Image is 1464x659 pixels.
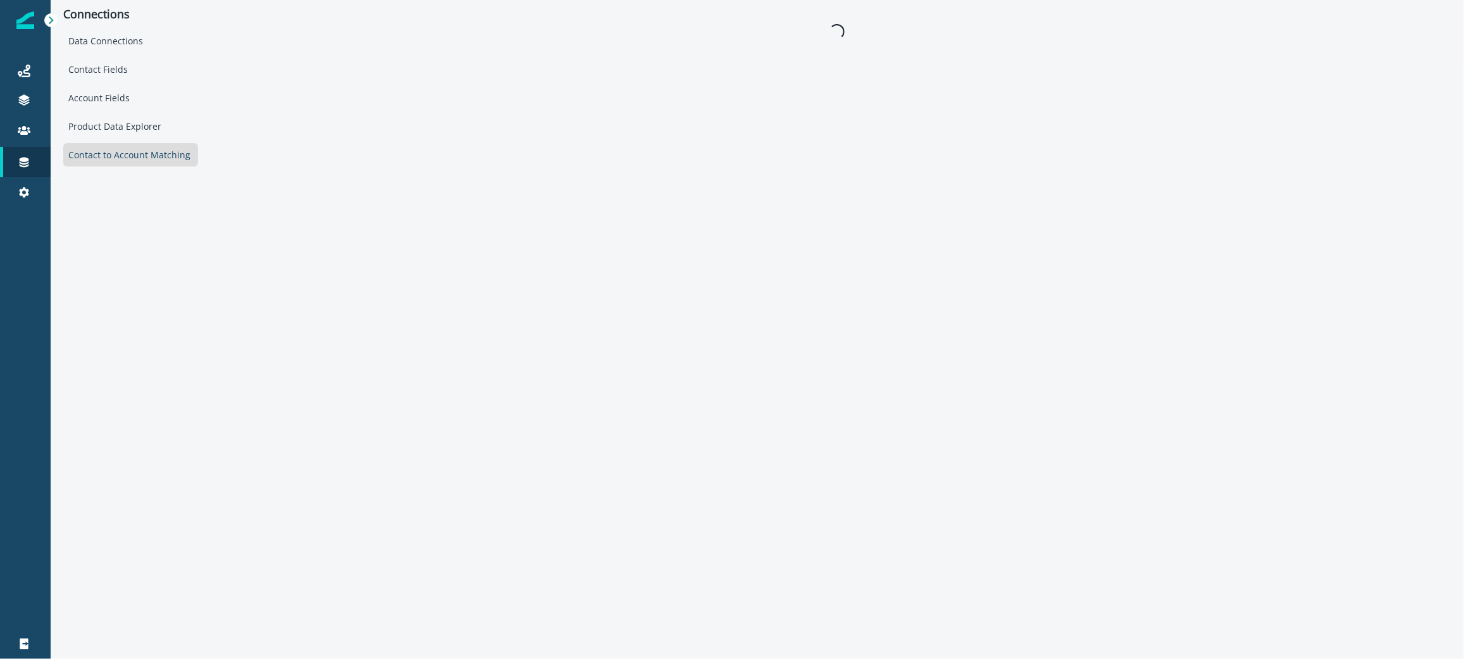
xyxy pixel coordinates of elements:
div: Data Connections [63,29,198,53]
p: Connections [63,8,198,22]
div: Product Data Explorer [63,115,198,138]
div: Contact Fields [63,58,198,81]
div: Contact to Account Matching [63,143,198,166]
img: Inflection [16,11,34,29]
div: Account Fields [63,86,198,110]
